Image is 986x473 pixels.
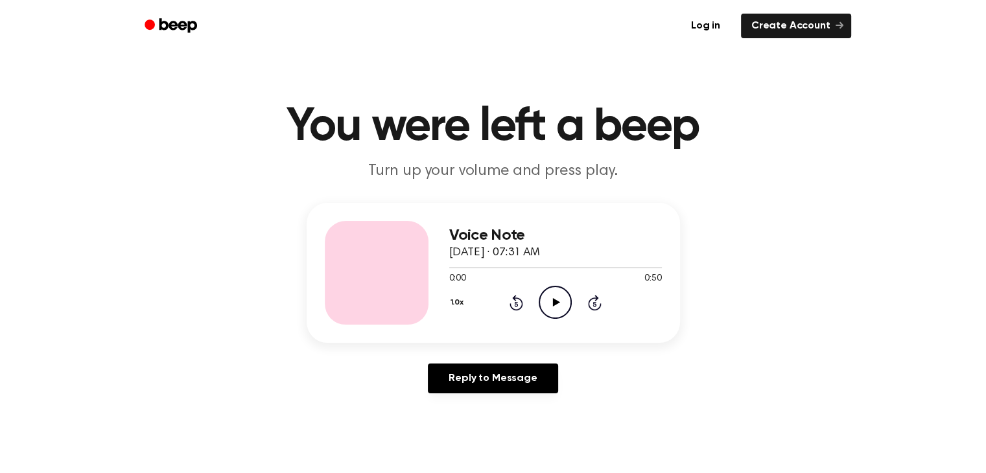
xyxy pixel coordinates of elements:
span: [DATE] · 07:31 AM [449,247,540,259]
p: Turn up your volume and press play. [244,161,742,182]
a: Create Account [741,14,851,38]
a: Beep [135,14,209,39]
a: Log in [678,11,733,41]
h3: Voice Note [449,227,662,244]
span: 0:00 [449,272,466,286]
h1: You were left a beep [161,104,825,150]
span: 0:50 [644,272,661,286]
button: 1.0x [449,292,469,314]
a: Reply to Message [428,363,558,393]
